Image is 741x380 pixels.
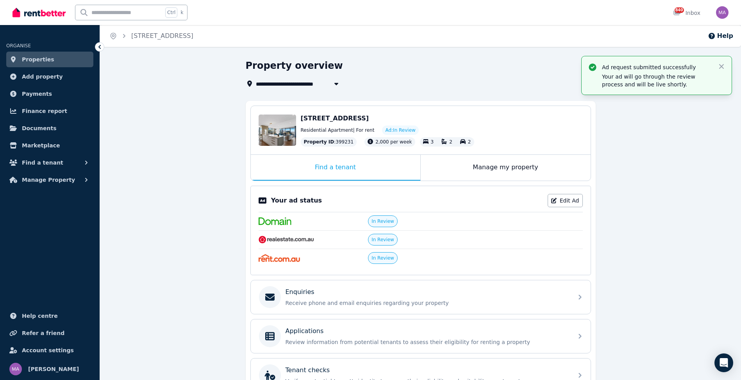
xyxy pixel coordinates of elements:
[6,120,93,136] a: Documents
[22,124,57,133] span: Documents
[371,255,394,261] span: In Review
[385,127,415,133] span: Ad: In Review
[6,308,93,324] a: Help centre
[714,353,733,372] div: Open Intercom Messenger
[421,155,591,181] div: Manage my property
[708,31,733,41] button: Help
[22,141,60,150] span: Marketplace
[100,25,203,47] nav: Breadcrumb
[304,139,334,145] span: Property ID
[251,155,420,181] div: Find a tenant
[28,364,79,374] span: [PERSON_NAME]
[22,72,63,81] span: Add property
[286,366,330,375] p: Tenant checks
[22,89,52,99] span: Payments
[548,194,583,207] a: Edit Ad
[675,7,684,13] span: 840
[375,139,412,145] span: 2,000 per week
[22,346,74,355] span: Account settings
[602,73,711,88] p: Your ad will go through the review process and will be live shortly.
[6,69,93,84] a: Add property
[22,328,64,338] span: Refer a friend
[22,106,67,116] span: Finance report
[251,280,591,314] a: EnquiriesReceive phone and email enquiries regarding your property
[6,86,93,102] a: Payments
[6,342,93,358] a: Account settings
[286,299,568,307] p: Receive phone and email enquiries regarding your property
[22,311,58,321] span: Help centre
[6,138,93,153] a: Marketplace
[259,236,314,244] img: RealEstate.com.au
[165,7,177,18] span: Ctrl
[22,175,75,185] span: Manage Property
[301,127,375,133] span: Residential Apartment | For rent
[6,325,93,341] a: Refer a friend
[449,139,452,145] span: 2
[259,254,300,262] img: Rent.com.au
[6,155,93,170] button: Find a tenant
[468,139,471,145] span: 2
[6,43,31,48] span: ORGANISE
[131,32,193,39] a: [STREET_ADDRESS]
[286,287,314,297] p: Enquiries
[246,59,343,72] h1: Property overview
[371,237,394,243] span: In Review
[22,158,63,167] span: Find a tenant
[6,103,93,119] a: Finance report
[251,319,591,353] a: ApplicationsReview information from potential tenants to assess their eligibility for renting a p...
[431,139,434,145] span: 3
[371,218,394,224] span: In Review
[9,363,22,375] img: Marc Angelone
[6,172,93,188] button: Manage Property
[12,7,66,18] img: RentBetter
[6,52,93,67] a: Properties
[673,9,700,17] div: Inbox
[22,55,54,64] span: Properties
[180,9,183,16] span: k
[286,338,568,346] p: Review information from potential tenants to assess their eligibility for renting a property
[286,326,324,336] p: Applications
[301,137,357,147] div: : 399231
[301,115,369,122] span: [STREET_ADDRESS]
[271,196,322,205] p: Your ad status
[259,217,291,225] img: Domain.com.au
[602,63,711,71] p: Ad request submitted successfully
[716,6,729,19] img: Marc Angelone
